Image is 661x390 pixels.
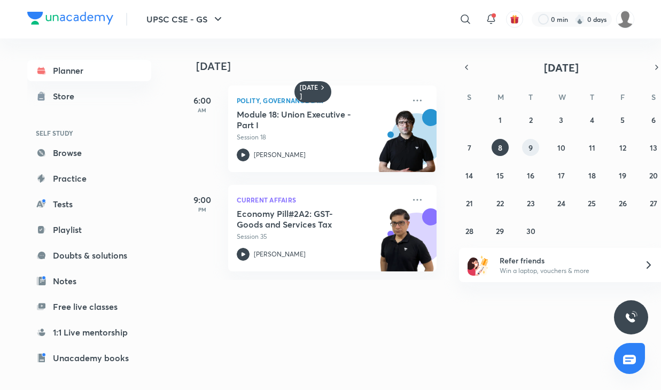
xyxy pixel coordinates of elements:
[650,143,657,153] abbr: September 13, 2025
[53,90,81,103] div: Store
[558,92,566,102] abbr: Wednesday
[544,60,579,75] span: [DATE]
[27,60,151,81] a: Planner
[590,92,594,102] abbr: Thursday
[27,219,151,240] a: Playlist
[528,143,533,153] abbr: September 9, 2025
[500,255,631,266] h6: Refer friends
[27,270,151,292] a: Notes
[237,94,405,107] p: Polity, Governance & IR
[614,194,631,212] button: September 26, 2025
[181,206,224,213] p: PM
[553,111,570,128] button: September 3, 2025
[522,111,539,128] button: September 2, 2025
[500,266,631,276] p: Win a laptop, vouchers & more
[553,194,570,212] button: September 24, 2025
[461,167,478,184] button: September 14, 2025
[466,198,473,208] abbr: September 21, 2025
[619,198,627,208] abbr: September 26, 2025
[589,143,595,153] abbr: September 11, 2025
[237,232,405,241] p: Session 35
[237,193,405,206] p: Current Affairs
[254,249,306,259] p: [PERSON_NAME]
[651,92,656,102] abbr: Saturday
[497,92,504,102] abbr: Monday
[614,139,631,156] button: September 12, 2025
[650,198,657,208] abbr: September 27, 2025
[181,193,224,206] h5: 9:00
[492,222,509,239] button: September 29, 2025
[498,143,502,153] abbr: September 8, 2025
[254,150,306,160] p: [PERSON_NAME]
[27,296,151,317] a: Free live classes
[527,170,534,181] abbr: September 16, 2025
[300,83,318,100] h6: [DATE]
[465,226,473,236] abbr: September 28, 2025
[181,107,224,113] p: AM
[499,115,502,125] abbr: September 1, 2025
[27,12,113,27] a: Company Logo
[492,111,509,128] button: September 1, 2025
[529,115,533,125] abbr: September 2, 2025
[461,139,478,156] button: September 7, 2025
[651,115,656,125] abbr: September 6, 2025
[468,254,489,276] img: referral
[27,12,113,25] img: Company Logo
[625,311,637,324] img: ttu
[559,115,563,125] abbr: September 3, 2025
[468,143,471,153] abbr: September 7, 2025
[584,111,601,128] button: September 4, 2025
[27,124,151,142] h6: SELF STUDY
[620,115,625,125] abbr: September 5, 2025
[237,208,370,230] h5: Economy Pill#2A2: GST- Goods and Services Tax
[619,170,626,181] abbr: September 19, 2025
[27,168,151,189] a: Practice
[527,198,535,208] abbr: September 23, 2025
[584,139,601,156] button: September 11, 2025
[553,139,570,156] button: September 10, 2025
[584,194,601,212] button: September 25, 2025
[196,60,447,73] h4: [DATE]
[522,139,539,156] button: September 9, 2025
[27,245,151,266] a: Doubts & solutions
[558,170,565,181] abbr: September 17, 2025
[237,132,405,142] p: Session 18
[496,226,504,236] abbr: September 29, 2025
[506,11,523,28] button: avatar
[528,92,533,102] abbr: Tuesday
[492,194,509,212] button: September 22, 2025
[496,170,504,181] abbr: September 15, 2025
[557,198,565,208] abbr: September 24, 2025
[522,194,539,212] button: September 23, 2025
[619,143,626,153] abbr: September 12, 2025
[140,9,231,30] button: UPSC CSE - GS
[492,139,509,156] button: September 8, 2025
[27,85,151,107] a: Store
[474,60,649,75] button: [DATE]
[378,109,437,183] img: unacademy
[557,143,565,153] abbr: September 10, 2025
[553,167,570,184] button: September 17, 2025
[510,14,519,24] img: avatar
[27,322,151,343] a: 1:1 Live mentorship
[237,109,370,130] h5: Module 18: Union Executive - Part I
[27,193,151,215] a: Tests
[496,198,504,208] abbr: September 22, 2025
[526,226,535,236] abbr: September 30, 2025
[584,167,601,184] button: September 18, 2025
[616,10,634,28] img: rudrani kavalreddy
[588,170,596,181] abbr: September 18, 2025
[465,170,473,181] abbr: September 14, 2025
[588,198,596,208] abbr: September 25, 2025
[574,14,585,25] img: streak
[522,222,539,239] button: September 30, 2025
[614,111,631,128] button: September 5, 2025
[461,194,478,212] button: September 21, 2025
[590,115,594,125] abbr: September 4, 2025
[461,222,478,239] button: September 28, 2025
[181,94,224,107] h5: 6:00
[492,167,509,184] button: September 15, 2025
[522,167,539,184] button: September 16, 2025
[27,142,151,163] a: Browse
[614,167,631,184] button: September 19, 2025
